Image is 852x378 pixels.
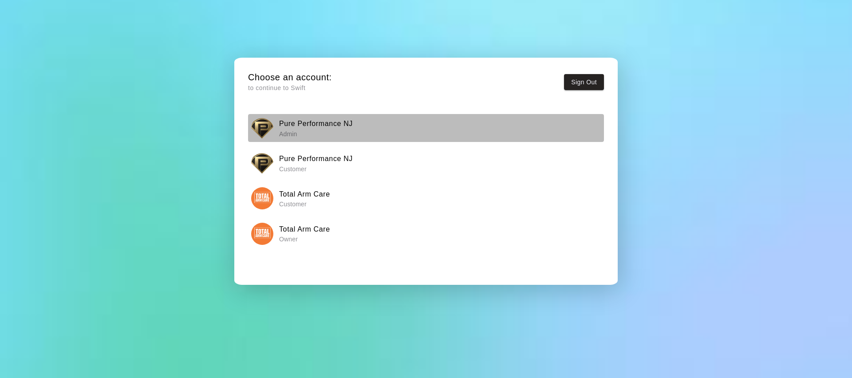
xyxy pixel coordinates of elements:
[279,118,353,130] h6: Pure Performance NJ
[279,200,330,209] p: Customer
[248,83,332,93] p: to continue to Swift
[279,189,330,200] h6: Total Arm Care
[279,224,330,235] h6: Total Arm Care
[279,165,353,173] p: Customer
[248,149,604,177] button: Pure Performance NJPure Performance NJ Customer
[279,130,353,138] p: Admin
[564,74,604,91] button: Sign Out
[251,223,273,245] img: Total Arm Care
[248,114,604,142] button: Pure Performance NJPure Performance NJ Admin
[248,185,604,213] button: Total Arm CareTotal Arm Care Customer
[251,152,273,174] img: Pure Performance NJ
[279,153,353,165] h6: Pure Performance NJ
[248,71,332,83] h5: Choose an account:
[279,235,330,244] p: Owner
[251,117,273,139] img: Pure Performance NJ
[251,187,273,209] img: Total Arm Care
[248,220,604,248] button: Total Arm CareTotal Arm Care Owner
